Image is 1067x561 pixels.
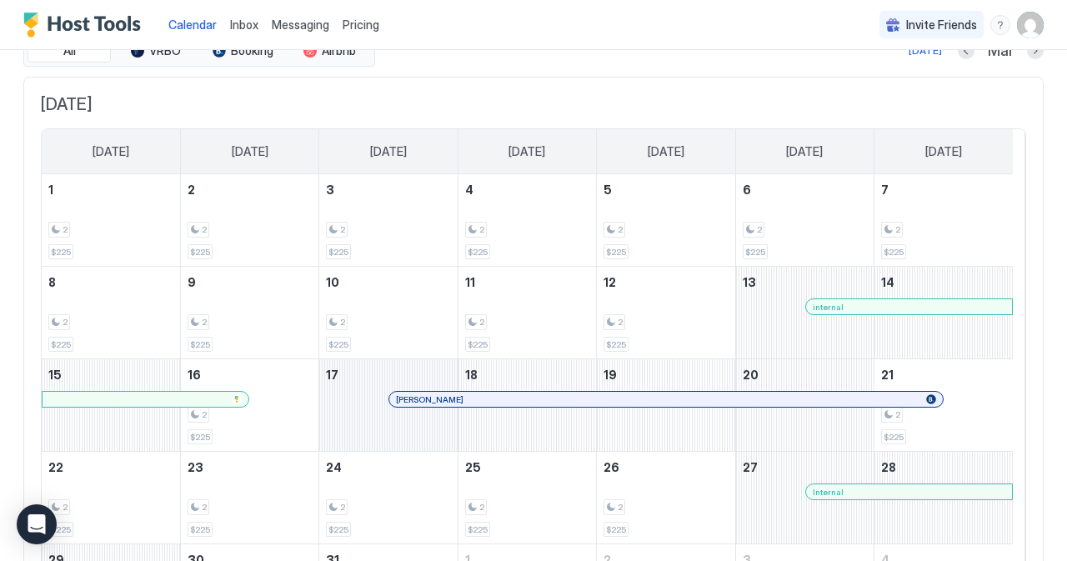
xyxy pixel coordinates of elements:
span: $225 [606,339,626,350]
span: 26 [604,460,619,474]
span: 2 [340,317,345,328]
span: [DATE] [925,144,962,159]
span: 2 [618,502,623,513]
span: 2 [202,224,207,235]
td: March 22, 2026 [42,452,180,544]
td: March 25, 2026 [458,452,596,544]
span: 24 [326,460,342,474]
td: March 20, 2026 [735,359,874,452]
span: $225 [468,339,488,350]
span: $225 [51,524,71,535]
a: March 15, 2026 [42,359,180,390]
span: Inbox [230,18,258,32]
button: All [28,39,111,63]
span: 14 [881,275,894,289]
span: 4 [465,183,473,197]
button: Previous month [958,43,974,59]
span: 2 [757,224,762,235]
a: March 9, 2026 [181,267,318,298]
span: 2 [188,183,195,197]
span: 5 [604,183,612,197]
span: [DATE] [370,144,407,159]
a: March 19, 2026 [597,359,734,390]
a: March 13, 2026 [736,267,874,298]
div: menu [990,15,1010,35]
div: [PERSON_NAME] [396,394,935,405]
div: Open Intercom Messenger [17,504,57,544]
a: March 17, 2026 [319,359,457,390]
a: March 6, 2026 [736,174,874,205]
button: Booking [201,39,284,63]
span: 21 [881,368,894,382]
a: March 7, 2026 [874,174,1013,205]
span: 2 [63,502,68,513]
a: Host Tools Logo [23,13,148,38]
span: 9 [188,275,196,289]
span: [DATE] [508,144,545,159]
a: Sunday [76,129,146,174]
a: Friday [769,129,839,174]
span: Booking [231,43,273,58]
span: $225 [51,247,71,258]
button: [DATE] [906,41,944,61]
td: March 17, 2026 [319,359,458,452]
td: March 12, 2026 [597,267,735,359]
span: 10 [326,275,339,289]
span: 7 [881,183,889,197]
a: March 10, 2026 [319,267,457,298]
span: $225 [51,339,71,350]
span: 11 [465,275,475,289]
span: 2 [618,317,623,328]
button: Airbnb [288,39,371,63]
td: March 11, 2026 [458,267,596,359]
a: March 14, 2026 [874,267,1013,298]
span: $225 [328,247,348,258]
a: March 1, 2026 [42,174,180,205]
a: March 5, 2026 [597,174,734,205]
span: 2 [63,224,68,235]
span: Messaging [272,18,329,32]
a: Thursday [631,129,701,174]
span: $225 [884,247,904,258]
span: 20 [743,368,759,382]
span: 19 [604,368,617,382]
a: March 4, 2026 [458,174,596,205]
a: March 24, 2026 [319,452,457,483]
td: March 10, 2026 [319,267,458,359]
td: March 28, 2026 [874,452,1013,544]
td: March 19, 2026 [597,359,735,452]
span: 23 [188,460,203,474]
a: March 28, 2026 [874,452,1013,483]
td: March 24, 2026 [319,452,458,544]
td: March 26, 2026 [597,452,735,544]
span: 2 [479,502,484,513]
a: March 26, 2026 [597,452,734,483]
span: 28 [881,460,896,474]
a: March 21, 2026 [874,359,1013,390]
span: 2 [340,224,345,235]
span: 22 [48,460,63,474]
a: March 27, 2026 [736,452,874,483]
span: Calendar [168,18,217,32]
button: VRBO [114,39,198,63]
div: internal [813,302,1005,313]
span: [PERSON_NAME] [396,394,463,405]
span: Airbnb [322,43,356,58]
span: [DATE] [41,94,1026,115]
span: 13 [743,275,756,289]
a: Wednesday [492,129,562,174]
span: $225 [884,432,904,443]
span: [DATE] [786,144,823,159]
span: 2 [202,409,207,420]
a: March 3, 2026 [319,174,457,205]
span: 2 [895,224,900,235]
span: 15 [48,368,62,382]
span: $225 [606,247,626,258]
span: $225 [468,524,488,535]
td: March 27, 2026 [735,452,874,544]
span: $225 [328,524,348,535]
span: Internal [813,487,844,498]
a: March 23, 2026 [181,452,318,483]
div: tab-group [23,35,375,67]
span: Invite Friends [906,18,977,33]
